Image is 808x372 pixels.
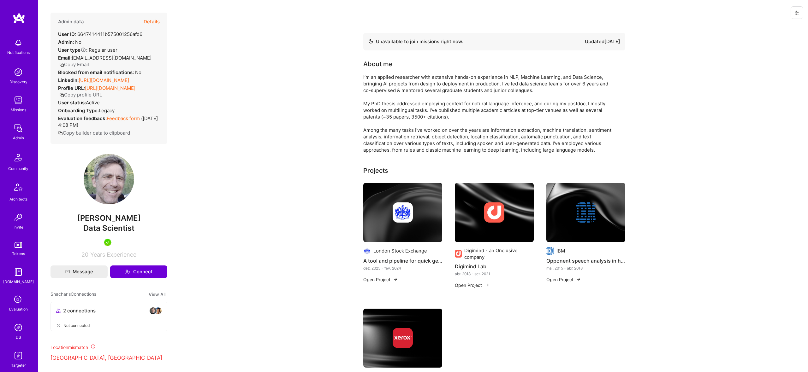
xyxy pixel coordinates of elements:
[11,362,26,369] div: Targeter
[12,321,25,334] img: Admin Search
[58,47,87,53] strong: User type :
[58,130,130,136] button: Copy builder data to clipboard
[59,91,102,98] button: Copy profile URL
[7,49,30,56] div: Notifications
[59,93,64,97] i: icon Copy
[14,224,23,230] div: Invite
[58,31,76,37] strong: User ID:
[80,47,86,53] i: Help
[154,307,162,315] img: avatar
[9,196,27,202] div: Architects
[84,154,134,204] img: User Avatar
[58,47,117,53] div: Regular user
[59,62,64,67] i: icon Copy
[12,294,24,306] i: icon SelectionTeam
[11,107,26,113] div: Missions
[12,266,25,278] img: guide book
[455,282,490,288] button: Open Project
[58,19,84,25] h4: Admin data
[56,308,61,313] i: icon Collaborator
[12,211,25,224] img: Invite
[58,39,81,45] div: No
[9,78,27,85] div: Discovery
[363,265,442,271] div: dez. 2023 - fev. 2024
[58,115,107,121] strong: Evaluation feedback:
[16,334,21,340] div: DB
[58,31,142,38] div: 6647414411b575001256afd6
[104,239,111,246] img: A.Teamer in Residence
[59,61,89,68] button: Copy Email
[363,183,442,242] img: cover
[107,115,140,121] a: Feedback form
[63,307,96,314] span: 2 connections
[484,202,504,223] img: Company logo
[85,85,135,91] a: [URL][DOMAIN_NAME]
[455,270,534,277] div: abr. 2018 - set. 2021
[11,150,26,165] img: Community
[90,251,136,258] span: Years Experience
[149,307,157,315] img: avatar
[455,183,534,242] img: cover
[12,37,25,49] img: bell
[58,100,86,106] strong: User status:
[58,69,135,75] strong: Blocked from email notifications:
[12,349,25,362] img: Skill Targeter
[12,94,25,107] img: teamwork
[363,59,393,69] div: About me
[50,302,167,331] button: 2 connectionsavataravatarNot connected
[58,39,74,45] strong: Admin:
[50,344,167,351] div: Location mismatch
[363,309,442,368] img: cover
[15,242,22,248] img: tokens
[368,38,463,45] div: Unavailable to join missions right now.
[99,108,115,113] span: legacy
[63,322,90,329] span: Not connected
[546,257,625,265] h4: Opponent speech analysis in human-AI debates
[363,257,442,265] h4: A tool and pipeline for quick generation of new classifiers with LLMs & RAG
[484,282,490,288] img: arrow-right
[12,122,25,135] img: admin teamwork
[50,354,167,362] p: [GEOGRAPHIC_DATA], [GEOGRAPHIC_DATA]
[13,13,25,24] img: logo
[373,247,427,254] div: London Stock Exchange
[72,55,151,61] span: [EMAIL_ADDRESS][DOMAIN_NAME]
[576,202,596,223] img: Company logo
[546,265,625,271] div: mai. 2015 - abr. 2018
[79,77,129,83] a: [URL][DOMAIN_NAME]
[13,135,24,141] div: Admin
[11,181,26,196] img: Architects
[50,265,108,278] button: Message
[3,278,34,285] div: [DOMAIN_NAME]
[9,306,28,312] div: Evaluation
[58,131,63,136] i: icon Copy
[58,55,72,61] strong: Email:
[363,247,371,255] img: Company logo
[8,165,28,172] div: Community
[455,262,534,270] h4: Digimind Lab
[50,213,167,223] span: [PERSON_NAME]
[363,74,616,153] div: I’m an applied researcher with extensive hands-on experience in NLP, Machine Learning, and Data S...
[50,291,96,298] span: Shachar's Connections
[368,39,373,44] img: Availability
[65,270,70,274] i: icon Mail
[363,276,398,283] button: Open Project
[393,328,413,348] img: Company logo
[393,202,413,223] img: Company logo
[86,100,100,106] span: Active
[58,85,85,91] strong: Profile URL:
[546,247,554,255] img: Company logo
[147,291,167,298] button: View All
[12,66,25,78] img: discovery
[58,115,160,128] div: ( [DATE] 4:08 PM )
[464,247,534,260] div: Digimind - an Onclusive company
[58,108,99,113] strong: Onboarding Type:
[58,69,141,76] div: No
[144,13,160,31] button: Details
[81,251,88,258] span: 20
[12,250,25,257] div: Tokens
[363,166,388,175] div: Projects
[110,265,167,278] button: Connect
[56,323,61,328] i: icon CloseGray
[556,247,565,254] div: IBM
[125,269,130,275] i: icon Connect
